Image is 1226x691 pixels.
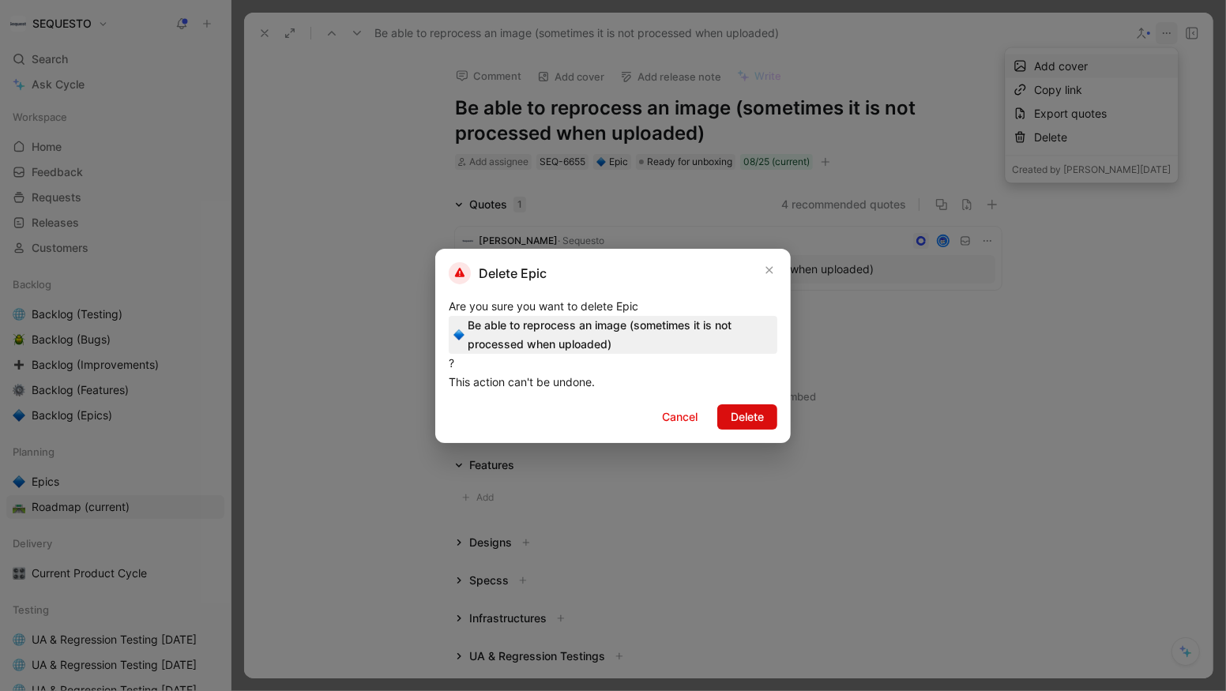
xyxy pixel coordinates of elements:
h2: Delete Epic [449,262,547,284]
span: Delete [731,407,764,426]
button: Delete [717,404,777,430]
div: Are you sure you want to delete Epic ? This action can't be undone. [449,297,777,392]
img: 🔷 [453,329,464,340]
span: Be able to reprocess an image (sometimes it is not processed when uploaded) [449,316,777,354]
span: Cancel [662,407,698,426]
button: Cancel [649,404,711,430]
